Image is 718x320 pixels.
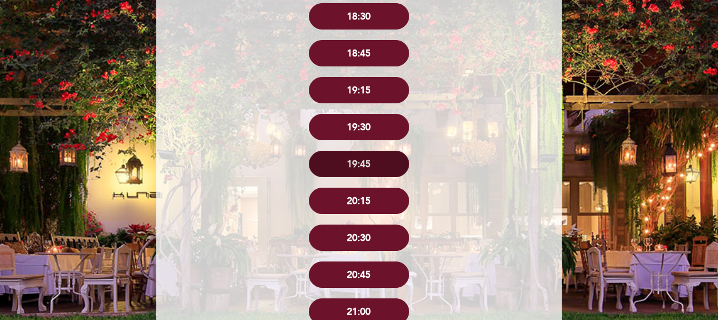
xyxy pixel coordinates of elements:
button: 18:30 [309,3,409,30]
button: 19:15 [309,77,409,103]
button: 18:45 [309,40,409,66]
button: 20:30 [309,225,409,251]
button: 20:15 [309,188,409,214]
button: 19:45 [309,151,409,177]
button: 20:45 [309,261,409,288]
button: 19:30 [309,114,409,140]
